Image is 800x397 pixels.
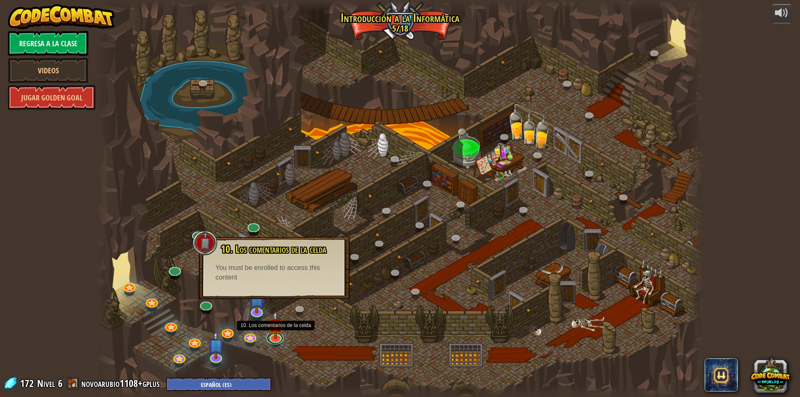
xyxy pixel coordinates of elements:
button: Ajustar volúmen [771,4,792,24]
span: Nivel [37,377,55,390]
span: 172 [20,377,36,390]
img: level-banner-unstarted-subscriber.png [208,331,224,359]
div: You must be enrolled to access this content [215,263,333,282]
a: novoarubio1108+gplus [81,377,162,390]
span: 6 [58,377,62,390]
span: 10. Los comentarios de la celda [221,242,326,256]
a: Videos [8,58,88,83]
a: Jugar Golden Goal [8,85,95,110]
img: CodeCombat - Learn how to code by playing a game [8,4,115,29]
a: Regresa a la clase [8,31,88,56]
img: level-banner-unstarted-subscriber.png [249,285,265,314]
img: level-banner-unstarted.png [267,311,284,339]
